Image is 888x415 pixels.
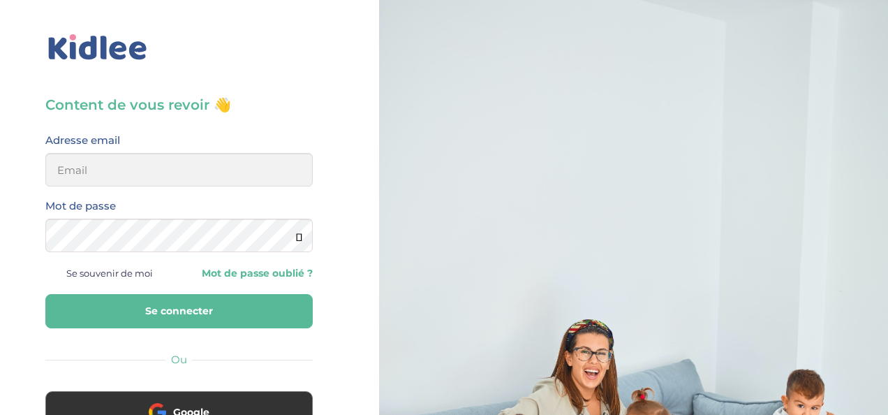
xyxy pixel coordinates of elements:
img: logo_kidlee_bleu [45,31,150,64]
span: Se souvenir de moi [66,264,153,282]
label: Adresse email [45,131,120,150]
h3: Content de vous revoir 👋 [45,95,313,115]
a: Mot de passe oublié ? [189,267,312,280]
label: Mot de passe [45,197,116,215]
span: Ou [171,353,187,366]
input: Email [45,153,313,187]
button: Se connecter [45,294,313,328]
